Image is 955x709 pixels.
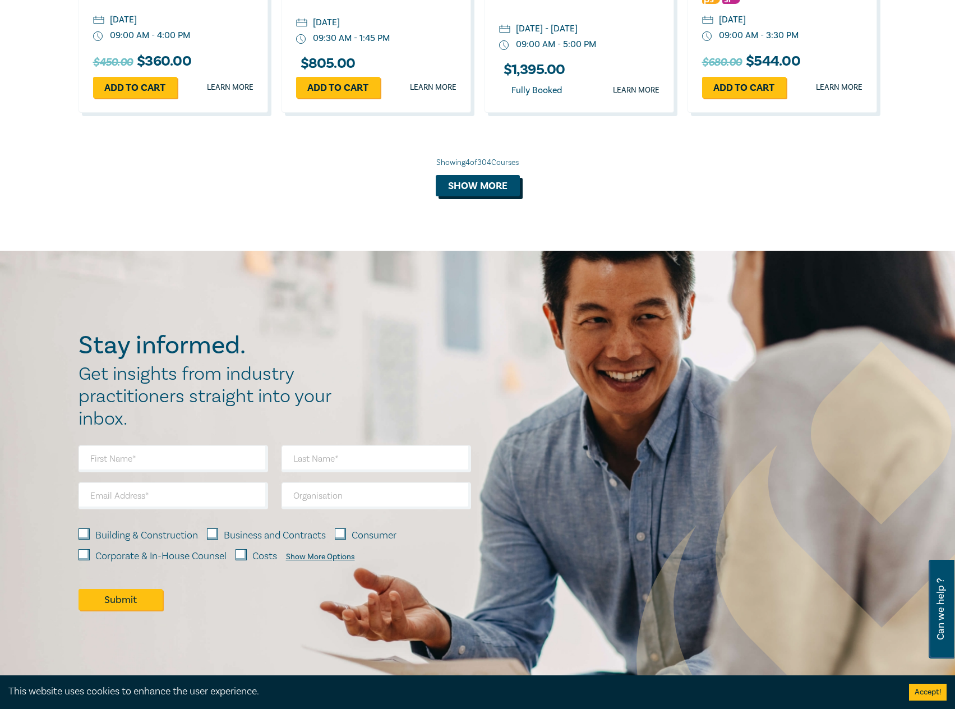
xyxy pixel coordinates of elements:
span: $680.00 [702,53,742,71]
img: watch [93,31,103,42]
div: Fully Booked [499,83,574,98]
label: Corporate & In-House Counsel [95,549,227,564]
img: watch [702,31,712,42]
span: $450.00 [93,53,133,71]
button: Submit [79,589,163,610]
input: Email Address* [79,482,268,509]
img: calendar [702,16,713,26]
a: Add to cart [296,77,380,98]
a: Learn more [613,85,659,96]
label: Costs [252,549,277,564]
div: 09:30 AM - 1:45 PM [313,32,390,45]
h2: Stay informed. [79,331,343,360]
div: [DATE] [110,13,137,26]
div: [DATE] [313,16,340,29]
div: 09:00 AM - 3:30 PM [719,29,799,42]
div: 09:00 AM - 5:00 PM [516,38,596,51]
img: calendar [499,25,510,35]
div: 09:00 AM - 4:00 PM [110,29,190,42]
label: Consumer [352,528,396,543]
img: watch [499,40,509,50]
div: [DATE] [719,13,746,26]
input: Last Name* [282,445,471,472]
h3: $ 1,395.00 [499,62,565,77]
label: Building & Construction [95,528,198,543]
img: watch [296,34,306,44]
a: Add to cart [702,77,786,98]
div: This website uses cookies to enhance the user experience. [8,684,892,699]
div: Showing 4 of 304 Courses [79,157,877,168]
label: Business and Contracts [224,528,326,543]
button: Show more [436,175,520,196]
h3: $ 360.00 [93,53,191,71]
button: Accept cookies [909,684,947,701]
h2: Get insights from industry practitioners straight into your inbox. [79,363,343,430]
img: calendar [296,19,307,29]
input: Organisation [282,482,471,509]
input: First Name* [79,445,268,472]
span: Can we help ? [935,567,946,652]
a: Learn more [207,82,253,93]
div: Show More Options [286,553,355,561]
a: Learn more [816,82,862,93]
h3: $ 805.00 [296,56,356,71]
div: [DATE] - [DATE] [516,22,578,35]
h3: $ 544.00 [702,53,800,71]
img: calendar [93,16,104,26]
a: Add to cart [93,77,177,98]
a: Learn more [410,82,456,93]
